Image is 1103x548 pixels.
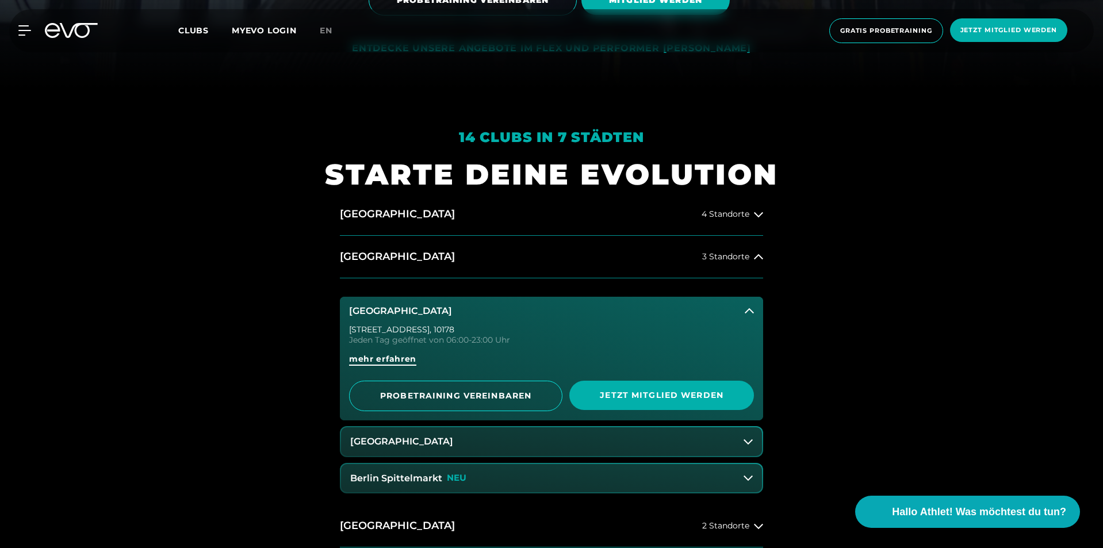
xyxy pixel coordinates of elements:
em: 14 Clubs in 7 Städten [459,129,644,145]
a: Gratis Probetraining [826,18,947,43]
span: 4 Standorte [702,210,749,219]
h3: Berlin Spittelmarkt [350,473,442,484]
button: [GEOGRAPHIC_DATA] [340,297,763,325]
button: [GEOGRAPHIC_DATA]2 Standorte [340,505,763,547]
span: Clubs [178,25,209,36]
a: en [320,24,346,37]
span: Jetzt Mitglied werden [597,389,726,401]
a: PROBETRAINING VEREINBAREN [349,381,562,411]
h3: [GEOGRAPHIC_DATA] [349,306,452,316]
button: [GEOGRAPHIC_DATA] [341,427,762,456]
a: Clubs [178,25,232,36]
span: 2 Standorte [702,522,749,530]
span: Jetzt Mitglied werden [960,25,1057,35]
h2: [GEOGRAPHIC_DATA] [340,207,455,221]
span: mehr erfahren [349,353,416,365]
button: [GEOGRAPHIC_DATA]3 Standorte [340,236,763,278]
div: [STREET_ADDRESS] , 10178 [349,325,754,334]
button: [GEOGRAPHIC_DATA]4 Standorte [340,193,763,236]
h3: [GEOGRAPHIC_DATA] [350,436,453,447]
a: MYEVO LOGIN [232,25,297,36]
a: mehr erfahren [349,353,754,374]
p: NEU [447,473,466,483]
a: Jetzt Mitglied werden [569,381,754,411]
div: Jeden Tag geöffnet von 06:00-23:00 Uhr [349,336,754,344]
span: en [320,25,332,36]
button: Berlin SpittelmarktNEU [341,464,762,493]
h1: STARTE DEINE EVOLUTION [325,156,778,193]
h2: [GEOGRAPHIC_DATA] [340,519,455,533]
a: Jetzt Mitglied werden [947,18,1071,43]
span: 3 Standorte [702,252,749,261]
h2: [GEOGRAPHIC_DATA] [340,250,455,264]
span: Gratis Probetraining [840,26,932,36]
button: Hallo Athlet! Was möchtest du tun? [855,496,1080,528]
span: Hallo Athlet! Was möchtest du tun? [892,504,1066,520]
span: PROBETRAINING VEREINBAREN [377,390,534,402]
